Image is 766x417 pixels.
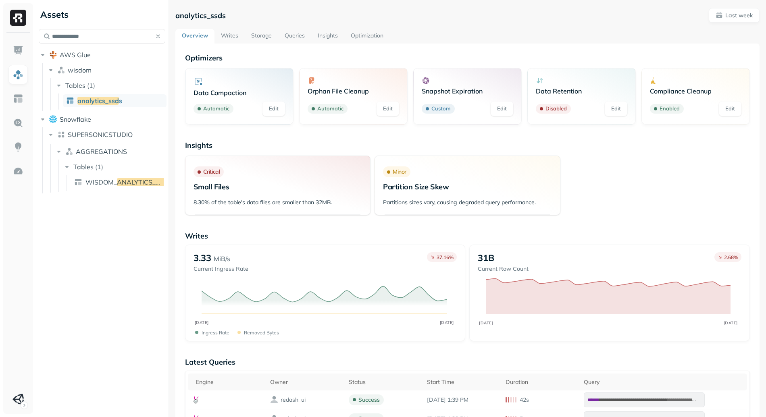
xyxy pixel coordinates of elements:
p: success [358,396,380,404]
a: Writes [214,29,245,44]
a: Insights [311,29,344,44]
img: Query Explorer [13,118,23,128]
img: table [66,97,74,105]
img: Dashboard [13,45,23,56]
p: 3.33 [194,252,211,263]
p: redash_ui [281,396,306,404]
tspan: [DATE] [194,320,208,325]
button: Snowflake [39,113,165,126]
p: Writes [185,231,750,241]
a: Optimization [344,29,390,44]
span: AWS Glue [60,51,91,59]
p: Compliance Cleanup [650,87,741,95]
span: analytics_ssd [77,97,119,105]
button: AGGREGATIONS [55,145,166,158]
span: Tables [65,81,85,89]
p: Automatic [317,105,343,113]
img: Asset Explorer [13,93,23,104]
p: 31B [478,252,494,263]
img: table [74,178,82,186]
p: 37.16 % [437,254,454,260]
a: Overview [175,29,214,44]
tspan: [DATE] [724,320,738,325]
p: Sep 15, 2025 1:39 PM [427,396,497,404]
p: Current Row Count [478,265,529,273]
span: Snowflake [60,115,91,123]
p: Data Compaction [194,89,285,97]
img: root [49,51,57,59]
button: Last week [709,8,760,23]
p: Last week [725,12,753,19]
button: wisdom [47,64,166,77]
div: Duration [506,378,576,386]
span: wisdom [68,66,92,74]
tspan: [DATE] [439,320,454,325]
span: AGGREGATIONS [76,147,127,156]
span: ANALYTICS_SSD [117,178,169,186]
p: Disabled [545,105,567,113]
span: SUPERSONICSTUDIO [68,131,133,139]
img: Assets [13,69,23,80]
p: Enabled [660,105,680,113]
p: Current Ingress Rate [194,265,248,273]
img: owner [270,396,278,404]
p: 42s [520,396,529,404]
p: Minor [393,168,406,176]
a: Edit [262,102,285,116]
p: Orphan File Cleanup [308,87,399,95]
img: lake [57,131,65,139]
p: Ingress Rate [202,330,229,336]
div: Owner [270,378,340,386]
button: AWS Glue [39,48,165,61]
a: analytics_ssds [63,94,167,107]
p: Partition Size Skew [383,182,552,191]
p: Optimizers [185,53,750,62]
img: Ryft [10,10,26,26]
p: Automatic [203,105,229,113]
a: Edit [491,102,513,116]
img: Optimization [13,166,23,176]
img: namespace [57,66,65,74]
p: Insights [185,141,750,150]
div: Status [349,378,419,386]
p: Removed bytes [244,330,279,336]
div: Query [584,378,743,386]
p: Small Files [194,182,362,191]
p: Snapshot Expiration [422,87,513,95]
img: root [49,115,57,123]
button: Tables(1) [55,79,166,92]
p: MiB/s [214,254,230,263]
p: Latest Queries [185,357,750,367]
button: Tables(1) [63,160,167,173]
img: Unity [12,394,24,405]
p: 8.30% of the table's data files are smaller than 32MB. [194,199,362,206]
p: ( 1 ) [87,81,95,89]
p: Critical [203,168,220,176]
a: Queries [278,29,311,44]
button: SUPERSONICSTUDIO [47,128,166,141]
a: Storage [245,29,278,44]
a: Edit [377,102,399,116]
img: namespace [65,147,73,156]
div: Assets [39,8,165,21]
div: Start Time [427,378,497,386]
tspan: [DATE] [479,320,493,325]
p: 2.68 % [724,254,738,260]
p: ( 1 ) [95,163,103,171]
a: Edit [605,102,627,116]
p: Partitions sizes vary, causing degraded query performance. [383,199,552,206]
div: Engine [196,378,262,386]
p: analytics_ssds [175,11,226,20]
a: WISDOM_ANALYTICS_SSD [71,176,167,189]
p: Data Retention [536,87,627,95]
a: Edit [719,102,741,116]
span: s [119,97,122,105]
span: Tables [73,163,94,171]
span: WISDOM_ [85,178,117,186]
p: Custom [431,105,451,113]
img: Insights [13,142,23,152]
